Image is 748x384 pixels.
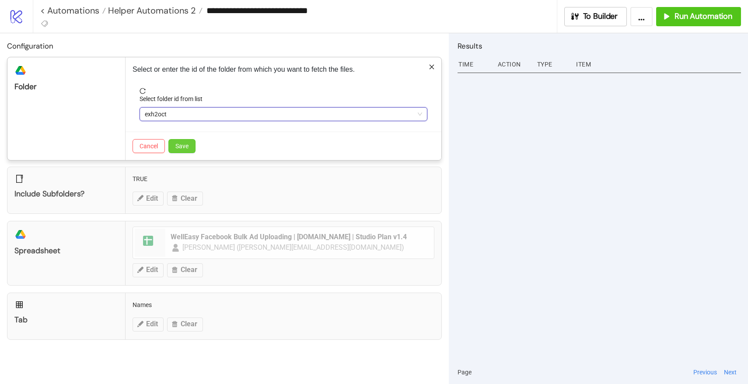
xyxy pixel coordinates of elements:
button: Cancel [133,139,165,153]
button: Next [721,367,739,377]
button: ... [630,7,653,26]
h2: Configuration [7,40,442,52]
a: Helper Automations 2 [106,6,203,15]
span: Cancel [140,143,158,150]
div: Time [458,56,491,73]
span: To Builder [583,11,618,21]
span: exh2oct [145,108,422,121]
a: < Automations [40,6,106,15]
button: To Builder [564,7,627,26]
button: Run Automation [656,7,741,26]
div: Action [497,56,530,73]
span: Helper Automations 2 [106,5,196,16]
span: close [429,64,435,70]
button: Save [168,139,196,153]
h2: Results [458,40,741,52]
span: Save [175,143,189,150]
span: reload [140,88,427,94]
label: Select folder id from list [140,94,208,104]
div: Item [575,56,741,73]
div: Type [536,56,570,73]
span: Run Automation [675,11,732,21]
button: Previous [691,367,720,377]
span: Page [458,367,472,377]
p: Select or enter the id of the folder from which you want to fetch the files. [133,64,434,75]
div: Folder [14,82,118,92]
